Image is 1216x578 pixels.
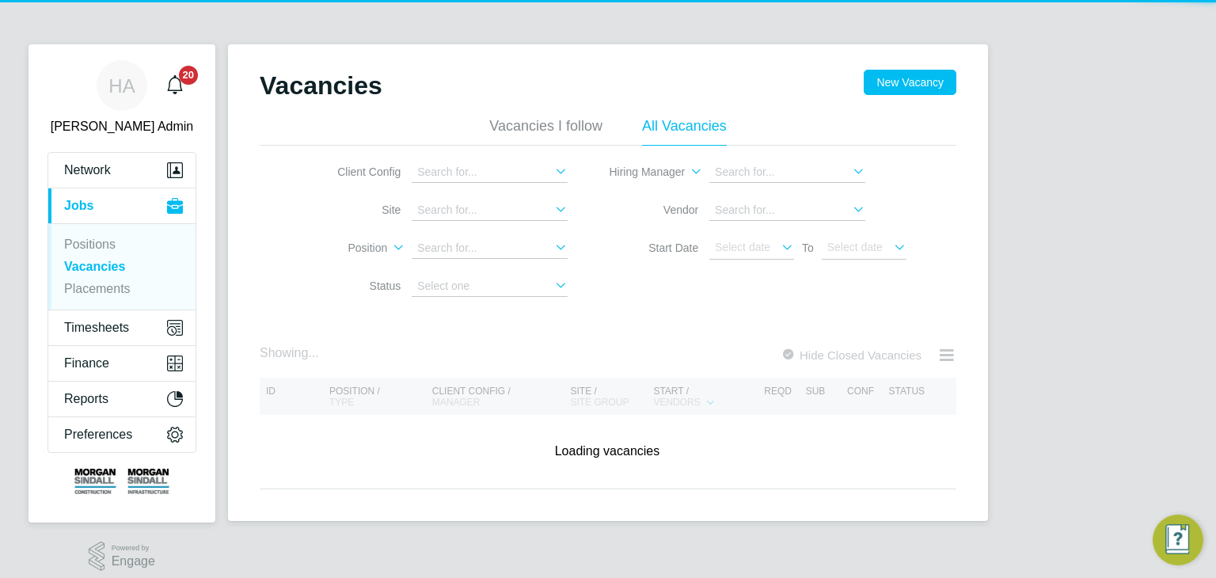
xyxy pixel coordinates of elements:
button: Network [48,153,196,188]
label: Hide Closed Vacancies [781,348,921,362]
label: Site [310,203,401,217]
a: Placements [64,282,131,295]
li: All Vacancies [642,117,727,146]
span: Powered by [112,542,155,555]
input: Search for... [412,162,568,183]
label: Hiring Manager [594,165,685,180]
span: Engage [112,555,155,568]
label: Start Date [607,241,698,255]
div: Jobs [48,223,196,310]
a: 20 [159,60,191,111]
div: Showing [260,345,322,362]
li: Vacancies I follow [489,117,602,146]
a: Vacancies [64,260,125,273]
input: Select one [412,276,568,297]
a: Go to home page [47,469,196,494]
span: ... [308,346,318,359]
input: Search for... [412,200,568,221]
span: Hays Admin [47,117,196,136]
button: Timesheets [48,310,196,345]
button: Jobs [48,188,196,223]
span: Preferences [64,428,132,442]
label: Vendor [607,203,698,217]
label: Status [310,279,401,293]
span: Select date [827,241,883,253]
input: Search for... [412,238,568,259]
span: Jobs [64,199,93,213]
button: Reports [48,382,196,416]
input: Search for... [709,200,865,221]
span: Finance [64,356,109,371]
nav: Main navigation [28,44,215,523]
input: Search for... [709,162,865,183]
button: Engage Resource Center [1153,515,1203,565]
button: Preferences [48,417,196,452]
a: HA[PERSON_NAME] Admin [47,60,196,136]
a: Positions [64,238,116,251]
span: Network [64,163,111,177]
label: Position [296,241,387,256]
span: Select date [715,241,770,253]
button: Finance [48,346,196,381]
img: morgansindall-logo-retina.png [74,469,169,494]
span: 20 [179,66,198,85]
label: Client Config [310,165,401,179]
span: Timesheets [64,321,129,335]
h2: Vacancies [260,70,382,101]
span: To [797,238,819,257]
span: Reports [64,392,108,406]
button: New Vacancy [864,70,956,95]
a: Powered byEngage [89,542,155,572]
span: HA [108,75,135,96]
